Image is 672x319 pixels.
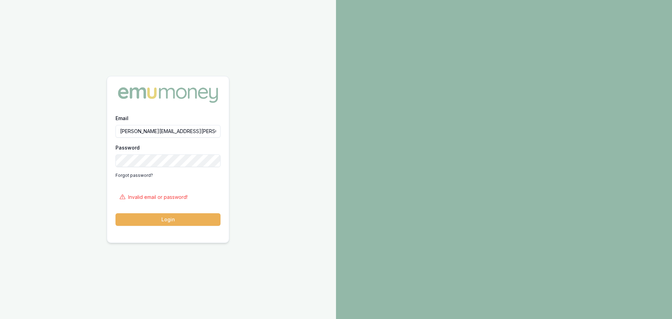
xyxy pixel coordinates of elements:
button: Login [115,213,220,226]
img: Emu Money [115,85,220,105]
a: Forgot password? [115,170,153,181]
label: Password [115,145,140,151]
p: Invalid email or password! [128,194,188,201]
label: Email [115,115,128,121]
